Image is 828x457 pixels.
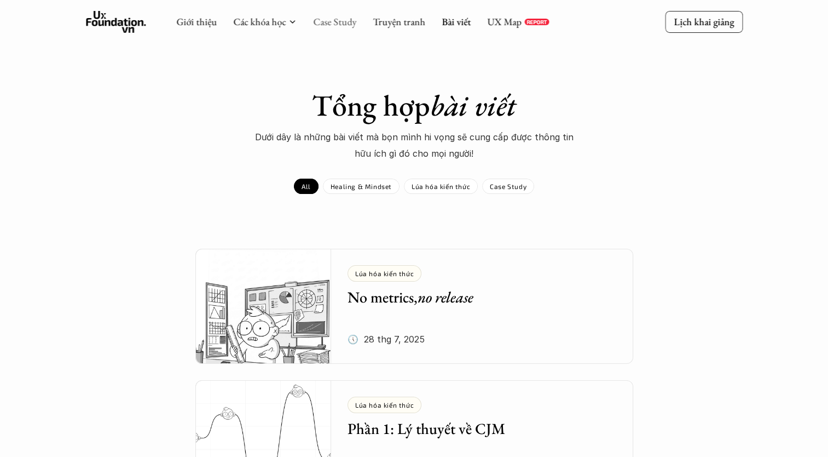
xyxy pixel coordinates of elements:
[482,179,534,194] a: Case Study
[331,182,392,190] p: Healing & Mindset
[176,15,217,28] a: Giới thiệu
[348,287,600,307] h5: No metrics,
[442,15,471,28] a: Bài viết
[524,19,549,25] a: REPORT
[430,86,516,124] em: bài viết
[313,15,356,28] a: Case Study
[348,331,425,347] p: 🕔 28 thg 7, 2025
[373,15,425,28] a: Truyện tranh
[323,179,399,194] a: Healing & Mindset
[665,11,743,32] a: Lịch khai giảng
[487,15,522,28] a: UX Map
[490,182,526,190] p: Case Study
[355,270,414,277] p: Lúa hóa kiến thức
[195,249,633,364] a: Lúa hóa kiến thứcNo metrics,no release🕔 28 thg 7, 2025
[355,401,414,409] p: Lúa hóa kiến thức
[412,182,470,190] p: Lúa hóa kiến thức
[526,19,547,25] p: REPORT
[674,15,734,28] p: Lịch khai giảng
[404,179,478,194] a: Lúa hóa kiến thức
[233,15,286,28] a: Các khóa học
[348,419,600,438] h5: Phần 1: Lý thuyết về CJM
[302,182,311,190] p: All
[250,129,578,162] p: Dưới dây là những bài viết mà bọn mình hi vọng sẽ cung cấp được thông tin hữu ích gì đó cho mọi n...
[223,88,606,123] h1: Tổng hợp
[418,287,473,307] em: no release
